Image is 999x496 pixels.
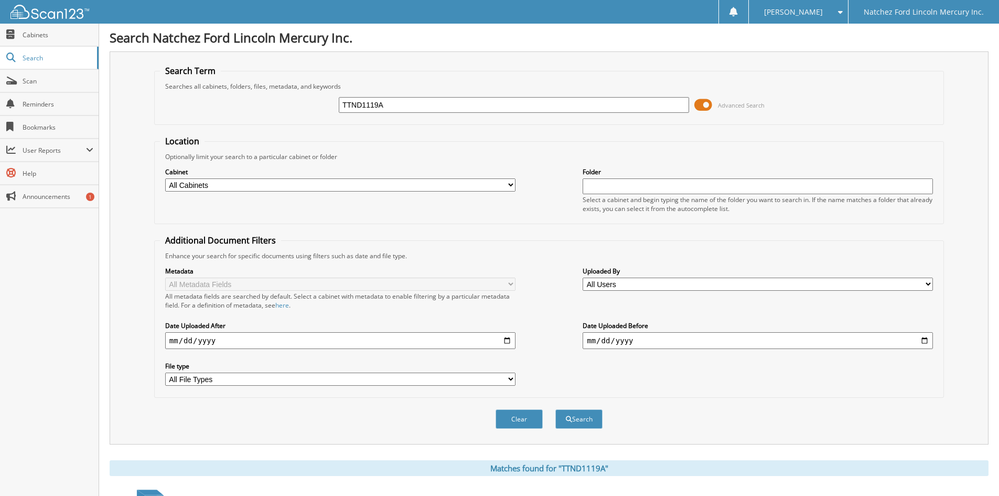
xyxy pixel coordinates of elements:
img: scan123-logo-white.svg [10,5,89,19]
label: Cabinet [165,167,515,176]
span: Announcements [23,192,93,201]
span: [PERSON_NAME] [764,9,823,15]
label: Uploaded By [583,267,933,276]
div: All metadata fields are searched by default. Select a cabinet with metadata to enable filtering b... [165,292,515,310]
div: Matches found for "TTND1119A" [110,460,989,476]
label: Date Uploaded After [165,321,515,330]
label: File type [165,362,515,371]
a: here [275,301,289,310]
label: Date Uploaded Before [583,321,933,330]
input: end [583,332,933,349]
legend: Location [160,135,205,147]
input: start [165,332,515,349]
div: Select a cabinet and begin typing the name of the folder you want to search in. If the name match... [583,195,933,213]
div: Searches all cabinets, folders, files, metadata, and keywords [160,82,938,91]
span: Advanced Search [718,101,765,109]
label: Folder [583,167,933,176]
div: 1 [86,193,94,201]
label: Metadata [165,267,515,276]
button: Search [555,409,603,429]
legend: Search Term [160,65,221,77]
legend: Additional Document Filters [160,235,281,246]
h1: Search Natchez Ford Lincoln Mercury Inc. [110,29,989,46]
span: Reminders [23,100,93,109]
div: Optionally limit your search to a particular cabinet or folder [160,152,938,161]
span: Bookmarks [23,123,93,132]
span: User Reports [23,146,86,155]
div: Enhance your search for specific documents using filters such as date and file type. [160,251,938,260]
span: Scan [23,77,93,86]
span: Help [23,169,93,178]
button: Clear [496,409,543,429]
span: Natchez Ford Lincoln Mercury Inc. [864,9,984,15]
span: Search [23,54,92,62]
span: Cabinets [23,30,93,39]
